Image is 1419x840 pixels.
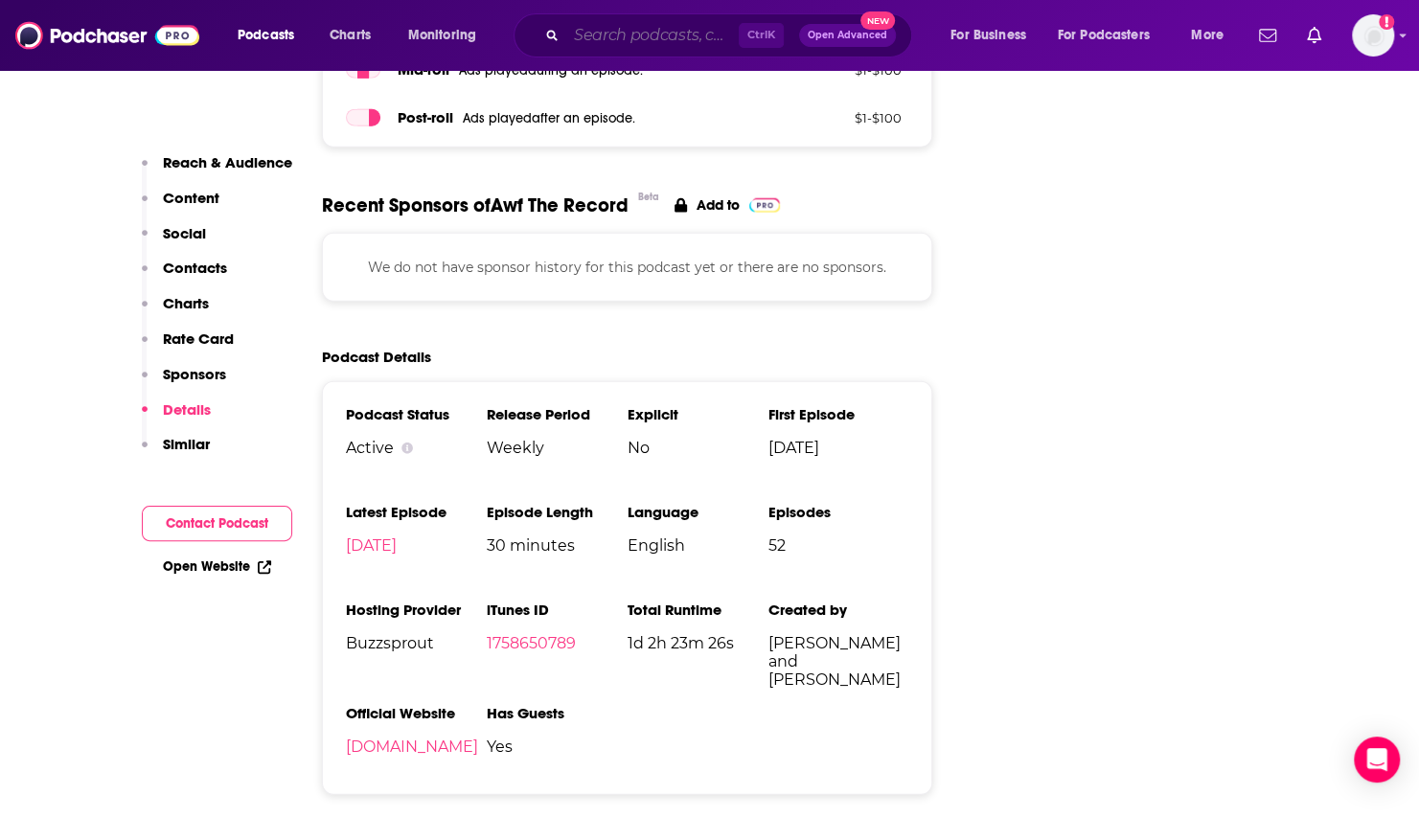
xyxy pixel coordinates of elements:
button: Social [142,224,206,260]
span: Ads played after an episode . [462,110,634,126]
button: Similar [142,435,210,470]
h3: Latest Episode [346,503,487,521]
span: Recent Sponsors of Awf The Record [322,193,629,217]
button: open menu [1178,20,1247,51]
span: Open Advanced [808,31,887,40]
p: Rate Card [163,329,234,348]
h3: Hosting Provider [346,601,487,619]
span: 30 minutes [486,536,627,555]
button: open menu [937,20,1050,51]
h3: Official Website [346,704,487,722]
div: Active [346,439,487,457]
p: Social [163,224,206,242]
h3: Explicit [627,405,767,423]
p: We do not have sponsor history for this podcast yet or there are no sponsors. [346,257,909,278]
input: Search podcasts, credits, & more... [566,20,739,51]
a: [DOMAIN_NAME] [346,738,478,756]
span: No [627,439,767,457]
span: Logged in as ShellB [1352,14,1394,57]
span: English [627,536,767,555]
button: open menu [395,20,501,51]
h3: Episode Length [486,503,627,521]
button: Reach & Audience [142,153,292,189]
a: Show notifications dropdown [1251,19,1284,52]
span: More [1191,22,1224,49]
p: Add to [697,196,740,214]
span: Weekly [486,439,627,457]
div: Beta [638,191,659,203]
a: [DATE] [346,536,397,555]
h3: Has Guests [486,704,627,722]
button: Contacts [142,259,227,294]
h3: Language [627,503,767,521]
div: Search podcasts, credits, & more... [532,13,930,57]
button: Rate Card [142,329,234,365]
a: Show notifications dropdown [1299,19,1329,52]
h3: First Episode [767,405,908,423]
h2: Podcast Details [322,348,431,366]
a: 1758650789 [486,634,575,652]
button: Charts [142,294,209,329]
button: Sponsors [142,365,226,400]
p: $ 1 - $ 100 [776,110,901,125]
span: Ctrl K [739,23,784,48]
button: Show profile menu [1352,14,1394,57]
button: Open AdvancedNew [799,24,896,47]
p: Details [163,400,211,419]
button: open menu [224,20,319,51]
h3: Podcast Status [346,405,487,423]
p: Contacts [163,259,227,277]
span: Yes [486,738,627,756]
a: Open Website [163,558,271,575]
a: Charts [317,20,382,51]
span: For Business [950,22,1026,49]
span: 52 [767,536,908,555]
span: New [860,11,895,30]
span: [DATE] [767,439,908,457]
span: Charts [330,22,371,49]
h3: Total Runtime [627,601,767,619]
img: Podchaser - Follow, Share and Rate Podcasts [15,17,199,54]
button: Details [142,400,211,436]
span: Buzzsprout [346,634,487,652]
button: Content [142,189,219,224]
svg: Add a profile image [1379,14,1394,30]
img: User Profile [1352,14,1394,57]
span: [PERSON_NAME] and [PERSON_NAME] [767,634,908,689]
span: For Podcasters [1058,22,1150,49]
span: Monitoring [408,22,476,49]
a: Add to [675,193,781,217]
p: Content [163,189,219,207]
div: Open Intercom Messenger [1354,737,1400,783]
h3: Release Period [486,405,627,423]
button: open menu [1045,20,1178,51]
p: Charts [163,294,209,312]
p: Similar [163,435,210,453]
img: Pro Logo [749,198,781,213]
p: Sponsors [163,365,226,383]
h3: Episodes [767,503,908,521]
h3: iTunes ID [486,601,627,619]
span: Post -roll [397,108,452,126]
button: Contact Podcast [142,506,292,541]
p: Reach & Audience [163,153,292,171]
h3: Created by [767,601,908,619]
span: 1d 2h 23m 26s [627,634,767,652]
span: Podcasts [238,22,294,49]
